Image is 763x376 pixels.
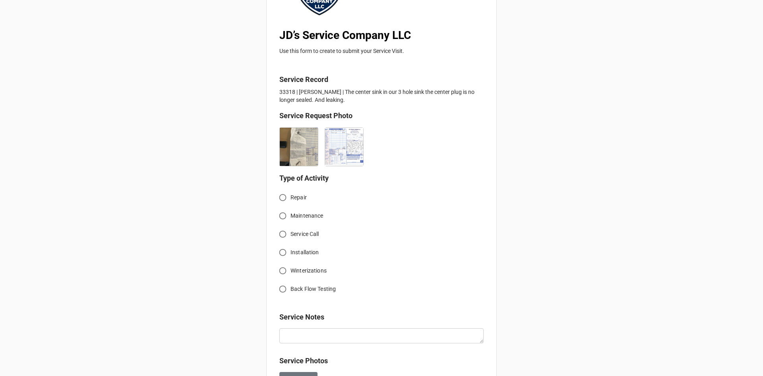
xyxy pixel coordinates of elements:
b: Service Request Photo [279,111,352,120]
span: Back Flow Testing [290,285,336,293]
span: Maintenance [290,212,323,220]
label: Service Photos [279,355,328,366]
p: 33318 | [PERSON_NAME] | The center sink in our 3 hole sink the center plug is no longer sealed. A... [279,88,484,104]
b: Service Record [279,75,328,84]
span: Winterizations [290,267,327,275]
img: huIo2yxQoLAbVfj_8wjJRqni2Izx3JREuCAgGQ_TMAA [325,128,363,166]
label: Service Notes [279,312,324,323]
span: Installation [290,248,319,257]
img: Xn4l9Mb0OpmMz_J1sUoXOD7rSnzR-5-LU9CNkhqTYEw [280,128,318,166]
span: Repair [290,193,307,202]
label: Type of Activity [279,173,329,184]
span: Service Call [290,230,319,238]
b: JD’s Service Company LLC [279,29,411,42]
div: Document_20250923_0001.pdf [325,124,370,166]
p: Use this form to create to submit your Service Visit. [279,47,484,55]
